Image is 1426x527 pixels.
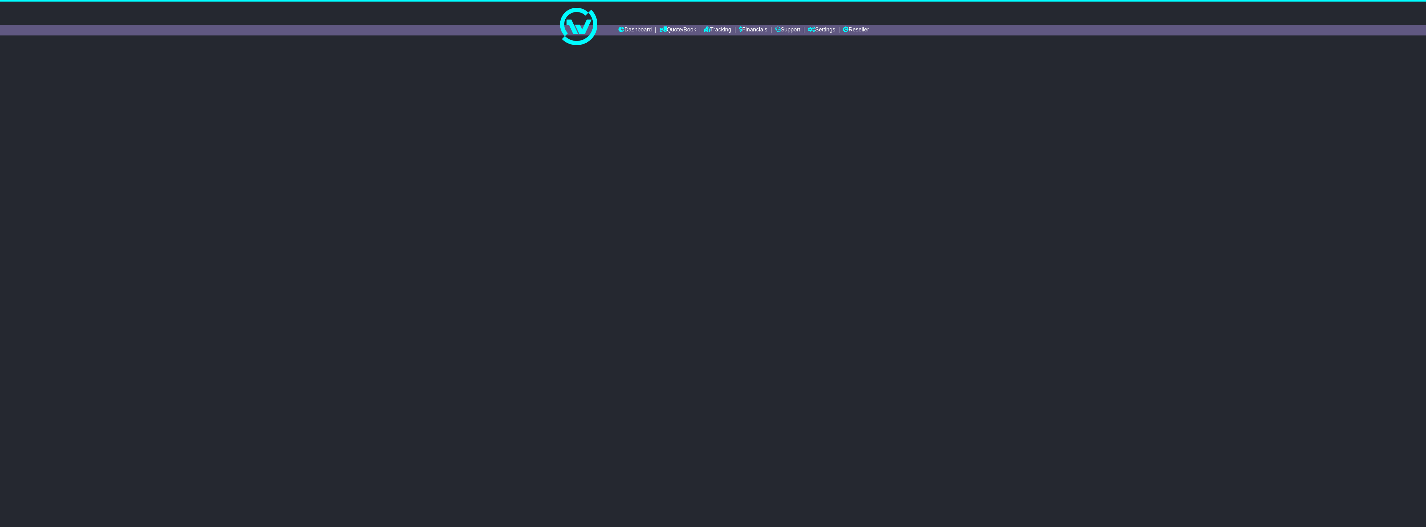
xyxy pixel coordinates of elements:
[775,25,800,35] a: Support
[843,25,869,35] a: Reseller
[660,25,696,35] a: Quote/Book
[704,25,731,35] a: Tracking
[739,25,767,35] a: Financials
[808,25,835,35] a: Settings
[618,25,652,35] a: Dashboard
